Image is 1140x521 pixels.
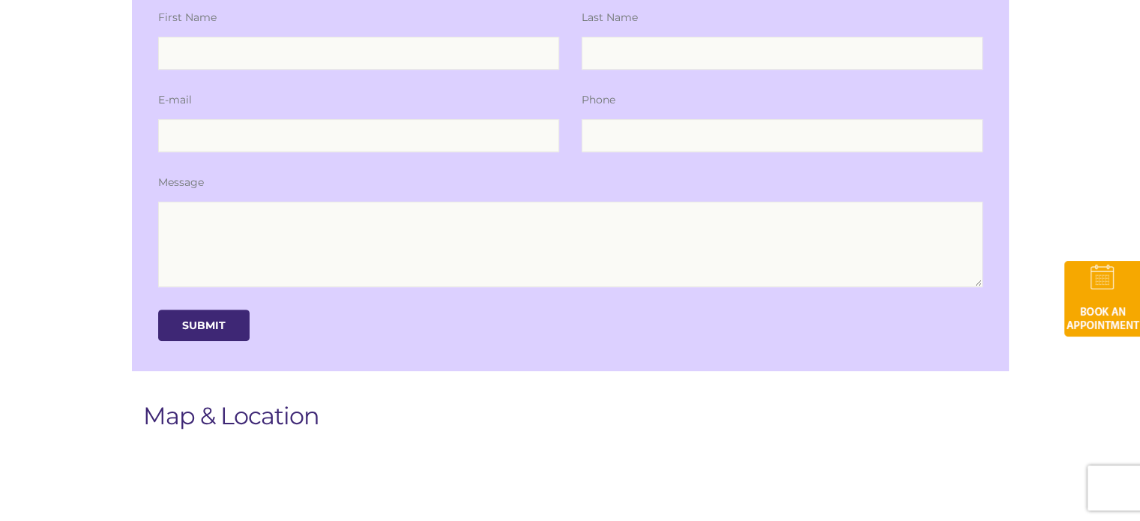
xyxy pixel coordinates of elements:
label: Phone [582,92,615,108]
label: Last Name [582,10,638,25]
img: book-an-appointment-hod-gld.png [1064,261,1140,337]
label: First Name [158,10,217,25]
label: Message [158,175,204,190]
h1: Map & Location [143,401,998,431]
input: Submit [158,310,250,341]
label: E-mail [158,92,192,108]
